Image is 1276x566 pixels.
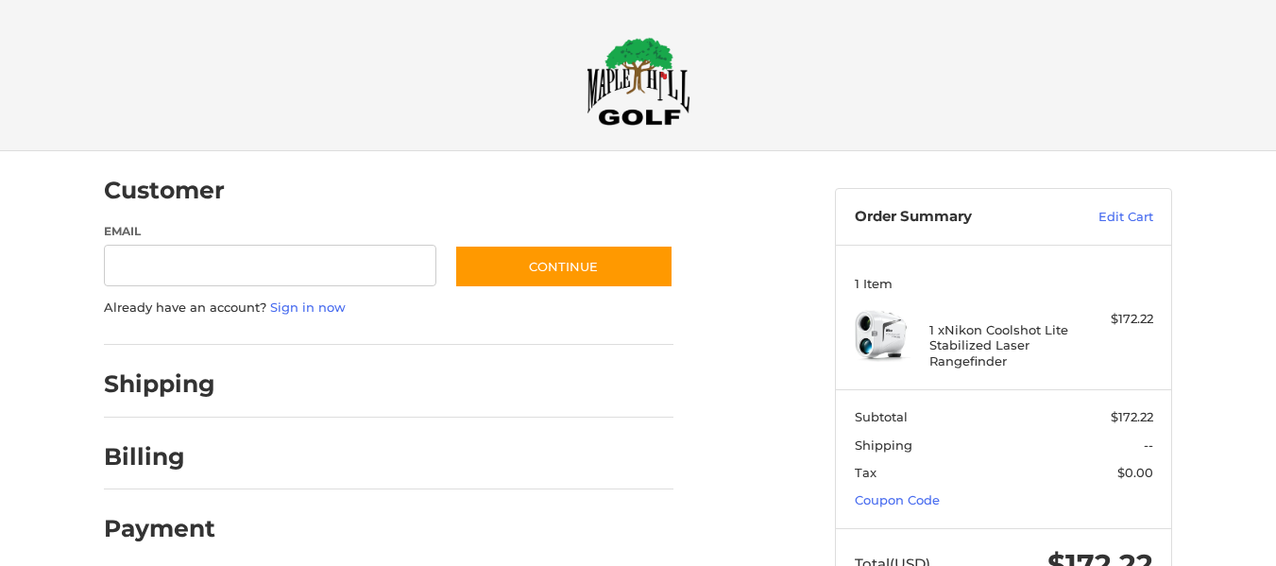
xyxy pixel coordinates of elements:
[19,485,225,547] iframe: Gorgias live chat messenger
[1120,515,1276,566] iframe: Google Customer Reviews
[855,409,908,424] span: Subtotal
[104,369,215,399] h2: Shipping
[1111,409,1153,424] span: $172.22
[104,176,225,205] h2: Customer
[270,300,346,315] a: Sign in now
[454,245,673,288] button: Continue
[1079,310,1153,329] div: $172.22
[104,223,436,240] label: Email
[104,442,214,472] h2: Billing
[1117,465,1153,480] span: $0.00
[1058,208,1153,227] a: Edit Cart
[855,437,912,453] span: Shipping
[587,37,690,126] img: Maple Hill Golf
[104,299,673,317] p: Already have an account?
[855,208,1058,227] h3: Order Summary
[929,322,1074,369] h4: 1 x Nikon Coolshot Lite Stabilized Laser Rangefinder
[1144,437,1153,453] span: --
[855,465,876,480] span: Tax
[855,492,940,507] a: Coupon Code
[855,276,1153,291] h3: 1 Item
